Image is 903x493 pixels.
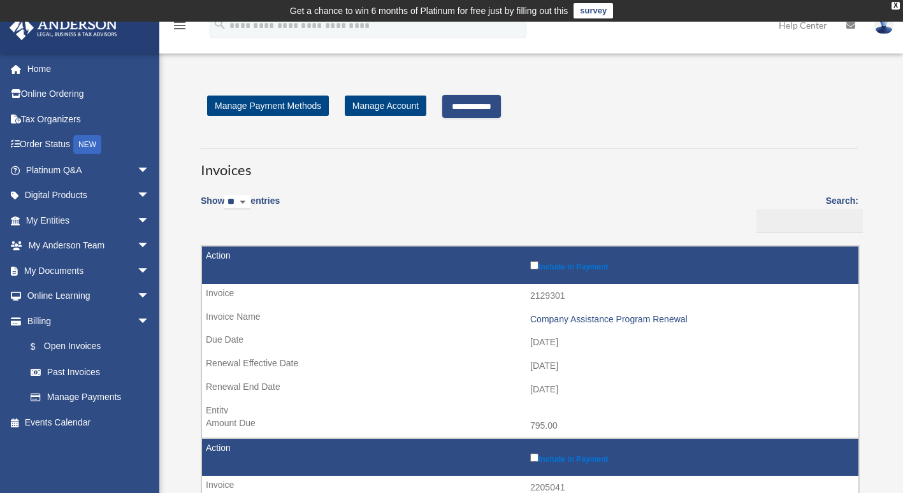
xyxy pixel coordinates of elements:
[530,314,852,325] div: Company Assistance Program Renewal
[201,193,280,222] label: Show entries
[9,233,169,259] a: My Anderson Teamarrow_drop_down
[9,106,169,132] a: Tax Organizers
[137,308,163,334] span: arrow_drop_down
[574,3,613,18] a: survey
[202,414,858,438] td: 795.00
[345,96,426,116] a: Manage Account
[290,3,568,18] div: Get a chance to win 6 months of Platinum for free just by filling out this
[530,261,538,269] input: Include in Payment
[9,208,169,233] a: My Entitiesarrow_drop_down
[9,82,169,107] a: Online Ordering
[202,284,858,308] td: 2129301
[172,22,187,33] a: menu
[137,208,163,234] span: arrow_drop_down
[9,183,169,208] a: Digital Productsarrow_drop_down
[137,183,163,209] span: arrow_drop_down
[201,148,858,180] h3: Invoices
[224,195,250,210] select: Showentries
[892,2,900,10] div: close
[137,283,163,310] span: arrow_drop_down
[874,16,893,34] img: User Pic
[6,15,121,40] img: Anderson Advisors Platinum Portal
[9,56,169,82] a: Home
[18,334,156,360] a: $Open Invoices
[137,233,163,259] span: arrow_drop_down
[38,339,44,355] span: $
[172,18,187,33] i: menu
[530,451,852,464] label: Include in Payment
[756,209,863,233] input: Search:
[18,359,163,385] a: Past Invoices
[9,283,169,309] a: Online Learningarrow_drop_down
[73,135,101,154] div: NEW
[9,308,163,334] a: Billingarrow_drop_down
[213,17,227,31] i: search
[202,331,858,355] td: [DATE]
[9,132,169,158] a: Order StatusNEW
[137,258,163,284] span: arrow_drop_down
[9,410,169,435] a: Events Calendar
[9,157,169,183] a: Platinum Q&Aarrow_drop_down
[207,96,329,116] a: Manage Payment Methods
[530,454,538,462] input: Include in Payment
[137,157,163,183] span: arrow_drop_down
[9,258,169,283] a: My Documentsarrow_drop_down
[202,378,858,402] td: [DATE]
[202,354,858,378] td: [DATE]
[530,259,852,271] label: Include in Payment
[18,385,163,410] a: Manage Payments
[752,193,858,232] label: Search:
